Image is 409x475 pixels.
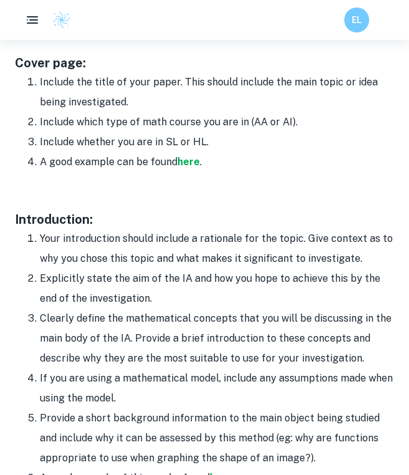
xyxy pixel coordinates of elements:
[40,368,394,408] li: If you are using a mathematical model, include any assumptions made when using the model.
[15,210,394,229] h3: Introduction:
[45,11,71,29] a: Clastify logo
[15,54,394,72] h3: Cover page:
[350,13,364,27] h6: EL
[40,269,394,309] li: Explicitly state the aim of the IA and how you hope to achieve this by the end of the investigation.
[40,112,394,132] li: Include which type of math course you are in (AA or AI).
[40,72,394,112] li: Include the title of your paper. This should include the main topic or idea being investigated.
[40,309,394,368] li: Clearly define the mathematical concepts that you will be discussing in the main body of the IA. ...
[344,7,369,32] button: EL
[40,229,394,269] li: Your introduction should include a rationale for the topic. Give context as to why you chose this...
[40,132,394,152] li: Include whether you are in SL or HL.
[40,152,394,172] li: A good example can be found .
[40,408,394,468] li: Provide a short background information to the main object being studied and include why it can be...
[177,156,200,168] a: here
[52,11,71,29] img: Clastify logo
